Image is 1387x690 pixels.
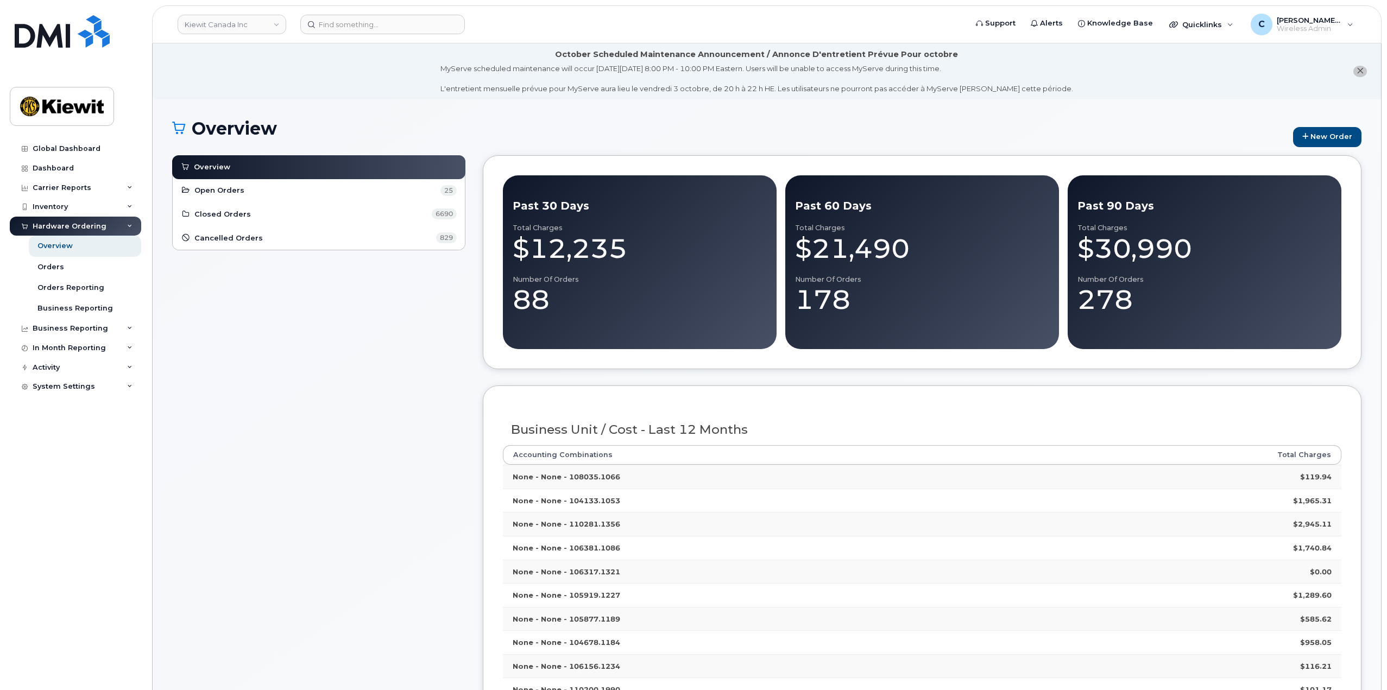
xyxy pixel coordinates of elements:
[1293,520,1332,528] strong: $2,945.11
[513,638,620,647] strong: None - None - 104678.1184
[795,224,1049,232] div: Total Charges
[194,185,244,195] span: Open Orders
[181,231,457,244] a: Cancelled Orders 829
[795,198,1049,214] div: Past 60 Days
[1077,224,1332,232] div: Total Charges
[1077,232,1332,265] div: $30,990
[1300,615,1332,623] strong: $585.62
[1300,662,1332,670] strong: $116.21
[180,161,457,174] a: Overview
[513,198,767,214] div: Past 30 Days
[795,275,1049,284] div: Number of Orders
[513,543,620,552] strong: None - None - 106381.1086
[432,208,457,219] span: 6690
[513,275,767,284] div: Number of Orders
[194,233,263,243] span: Cancelled Orders
[1077,283,1332,316] div: 278
[513,662,620,670] strong: None - None - 106156.1234
[1293,496,1332,505] strong: $1,965.31
[555,49,958,60] div: October Scheduled Maintenance Announcement / Annonce D'entretient Prévue Pour octobre
[1310,567,1332,576] strong: $0.00
[513,232,767,265] div: $12,235
[513,615,620,623] strong: None - None - 105877.1189
[1293,543,1332,552] strong: $1,740.84
[181,208,457,221] a: Closed Orders 6690
[436,232,457,243] span: 829
[513,283,767,316] div: 88
[194,209,251,219] span: Closed Orders
[513,496,620,505] strong: None - None - 104133.1053
[181,184,457,197] a: Open Orders 25
[440,64,1073,94] div: MyServe scheduled maintenance will occur [DATE][DATE] 8:00 PM - 10:00 PM Eastern. Users will be u...
[1293,127,1361,147] a: New Order
[513,520,620,528] strong: None - None - 110281.1356
[1353,66,1367,77] button: close notification
[440,185,457,196] span: 25
[513,591,620,599] strong: None - None - 105919.1227
[1041,445,1341,465] th: Total Charges
[795,232,1049,265] div: $21,490
[511,423,1334,436] h3: Business Unit / Cost - Last 12 Months
[795,283,1049,316] div: 178
[1077,275,1332,284] div: Number of Orders
[1300,638,1332,647] strong: $958.05
[513,472,620,481] strong: None - None - 108035.1066
[1300,472,1332,481] strong: $119.94
[503,445,1041,465] th: Accounting Combinations
[513,567,620,576] strong: None - None - 106317.1321
[513,224,767,232] div: Total Charges
[194,162,230,172] span: Overview
[1293,591,1332,599] strong: $1,289.60
[172,119,1288,138] h1: Overview
[1077,198,1332,214] div: Past 90 Days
